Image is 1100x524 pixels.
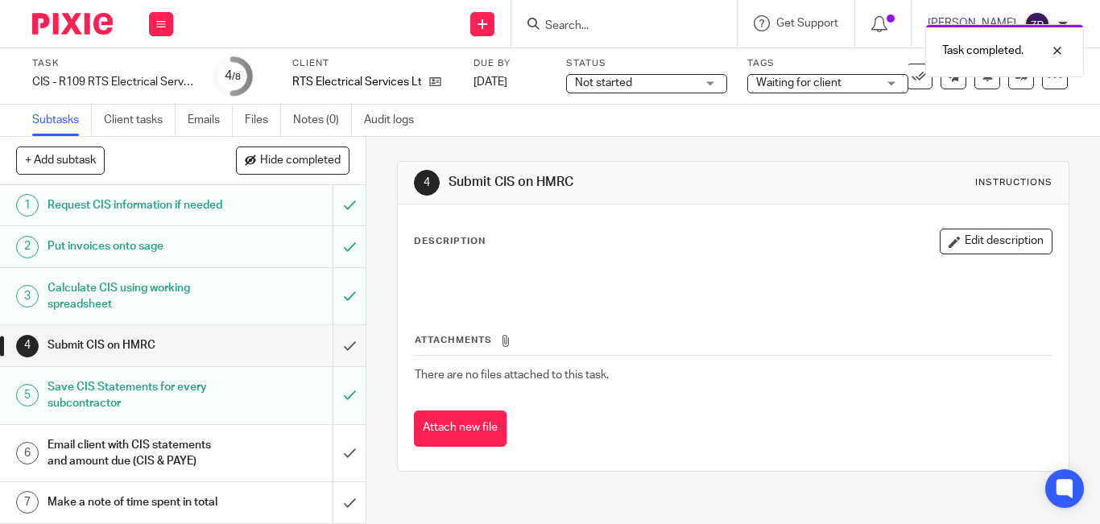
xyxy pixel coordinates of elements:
label: Due by [473,57,546,70]
label: Client [292,57,453,70]
div: 1 [16,194,39,217]
a: Files [245,105,281,136]
button: Attach new file [414,411,507,447]
div: 5 [16,384,39,406]
img: Pixie [32,13,113,35]
a: Subtasks [32,105,92,136]
p: Task completed. [942,43,1023,59]
img: svg%3E [1024,11,1050,37]
p: RTS Electrical Services Ltd [292,74,421,90]
button: Edit description [940,229,1052,254]
h1: Request CIS information if needed [48,193,227,217]
button: Hide completed [236,146,349,174]
div: 4 [414,170,440,196]
a: Audit logs [364,105,426,136]
button: + Add subtask [16,146,105,174]
h1: Submit CIS on HMRC [449,174,767,191]
div: 2 [16,236,39,258]
small: /8 [232,72,241,81]
h1: Put invoices onto sage [48,234,227,258]
div: 4 [16,335,39,357]
a: Emails [188,105,233,136]
span: Not started [575,77,632,89]
div: 7 [16,491,39,514]
h1: Calculate CIS using working spreadsheet [48,276,227,317]
h1: Make a note of time spent in total [48,490,227,514]
h1: Email client with CIS statements and amount due (CIS & PAYE) [48,433,227,474]
h1: Save CIS Statements for every subcontractor [48,375,227,416]
span: Waiting for client [756,77,842,89]
a: Notes (0) [293,105,352,136]
span: There are no files attached to this task. [415,369,609,381]
a: Client tasks [104,105,176,136]
div: Instructions [975,176,1052,189]
span: [DATE] [473,76,507,88]
span: Hide completed [260,155,341,167]
label: Task [32,57,193,70]
div: 3 [16,285,39,307]
div: CIS - R109 RTS Electrical Services Ltd [32,74,193,90]
p: Description [414,235,486,248]
div: 6 [16,442,39,464]
span: Attachments [415,336,492,345]
input: Search [544,19,689,34]
div: 4 [225,67,241,85]
h1: Submit CIS on HMRC [48,333,227,357]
